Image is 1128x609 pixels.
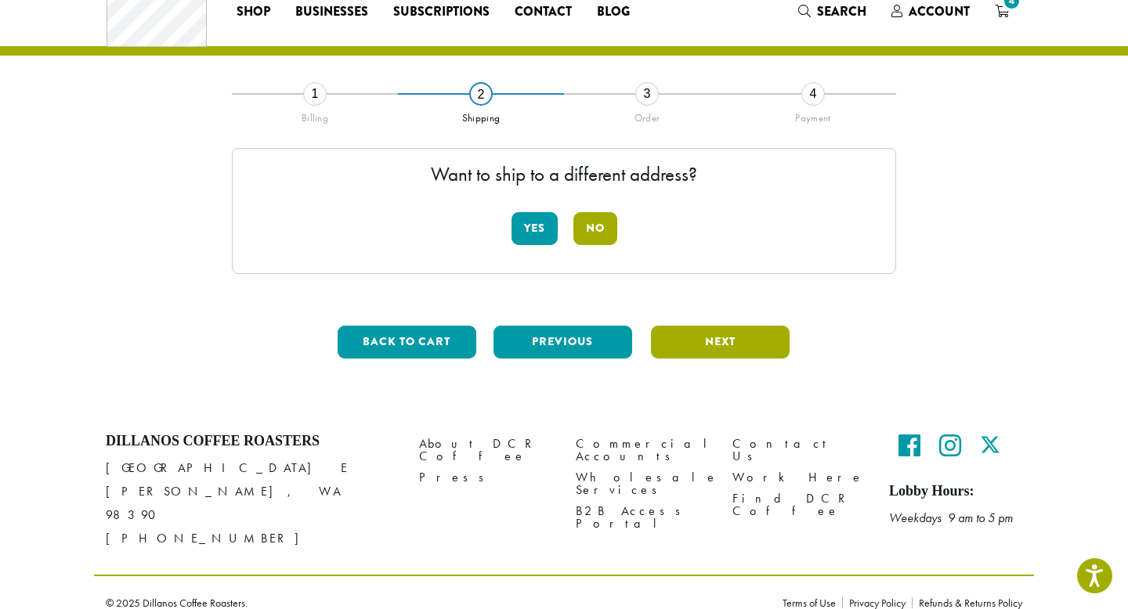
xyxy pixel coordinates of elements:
[732,467,866,488] a: Work Here
[515,2,572,22] span: Contact
[512,212,558,245] button: Yes
[732,488,866,521] a: Find DCR Coffee
[635,82,659,106] div: 3
[842,597,912,608] a: Privacy Policy
[909,2,970,20] span: Account
[419,433,552,467] a: About DCR Coffee
[576,500,709,534] a: B2B Access Portal
[817,2,866,20] span: Search
[232,106,398,124] div: Billing
[651,326,790,359] button: Next
[248,164,880,184] p: Want to ship to a different address?
[889,483,1022,500] h5: Lobby Hours:
[106,433,396,450] h4: Dillanos Coffee Roasters
[295,2,368,22] span: Businesses
[106,456,396,550] p: [GEOGRAPHIC_DATA] E [PERSON_NAME], WA 98390 [PHONE_NUMBER]
[106,597,759,608] p: © 2025 Dillanos Coffee Roasters.
[730,106,896,124] div: Payment
[783,597,842,608] a: Terms of Use
[801,82,825,106] div: 4
[597,2,630,22] span: Blog
[237,2,270,22] span: Shop
[912,597,1022,608] a: Refunds & Returns Policy
[469,82,493,106] div: 2
[338,326,476,359] button: Back to cart
[419,467,552,488] a: Press
[732,433,866,467] a: Contact Us
[493,326,632,359] button: Previous
[576,433,709,467] a: Commercial Accounts
[303,82,327,106] div: 1
[393,2,490,22] span: Subscriptions
[398,106,564,124] div: Shipping
[573,212,617,245] button: No
[564,106,730,124] div: Order
[576,467,709,500] a: Wholesale Services
[889,510,1013,526] em: Weekdays 9 am to 5 pm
